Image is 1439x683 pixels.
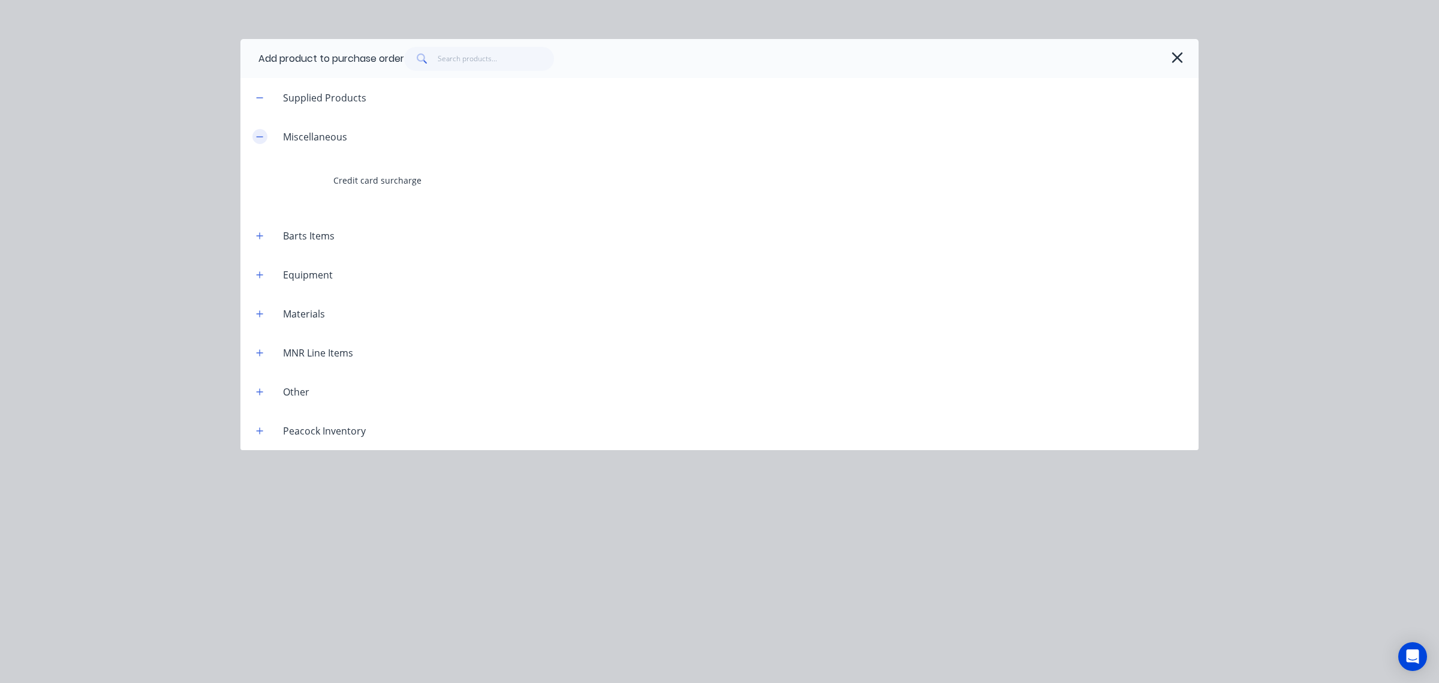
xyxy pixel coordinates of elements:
div: Open Intercom Messenger [1398,642,1427,671]
div: Barts Items [273,229,344,243]
div: Peacock Inventory [273,424,375,438]
div: MNR Line Items [273,346,363,360]
div: Materials [273,307,335,321]
div: Supplied Products [273,91,376,105]
div: Other [273,385,319,399]
div: Miscellaneous [273,130,357,144]
input: Search products... [438,47,555,71]
div: Add product to purchase order [258,52,404,66]
div: Equipment [273,268,342,282]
